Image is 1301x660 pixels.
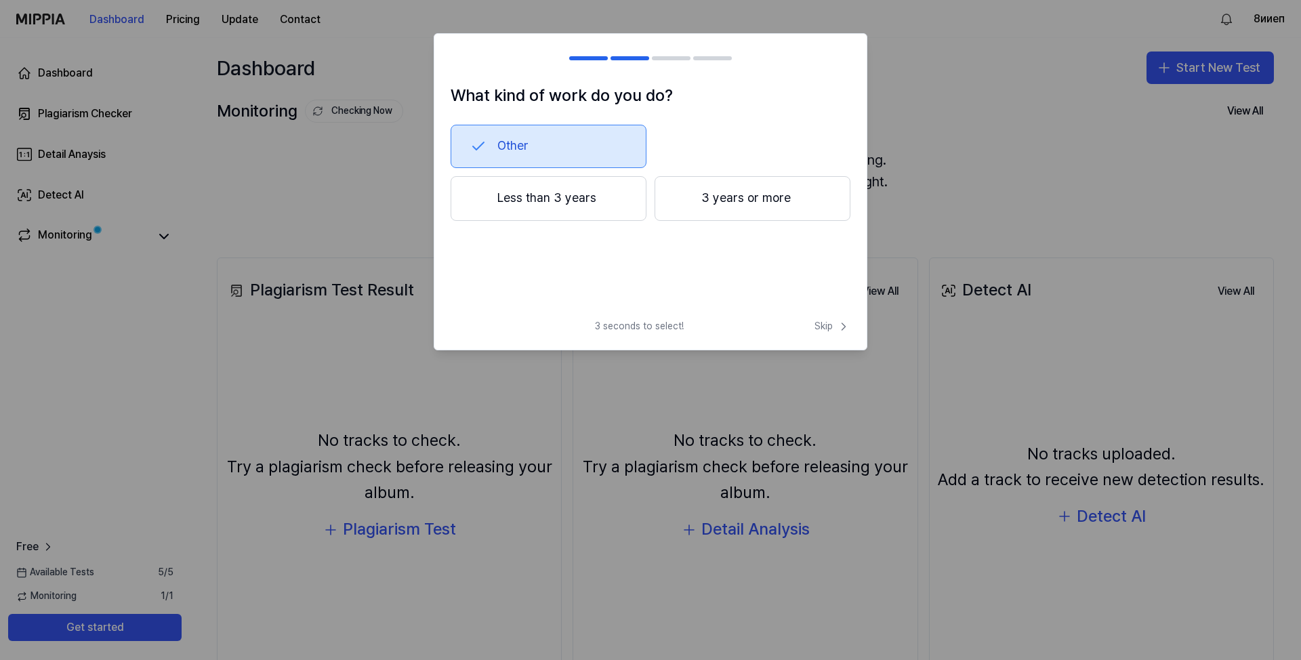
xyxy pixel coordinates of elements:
span: 3 seconds to select! [595,320,684,333]
button: Less than 3 years [451,176,646,221]
button: Skip [812,320,850,333]
h1: What kind of work do you do? [451,83,850,108]
span: Skip [814,320,850,333]
button: Other [451,125,646,168]
button: 3 years or more [655,176,850,221]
